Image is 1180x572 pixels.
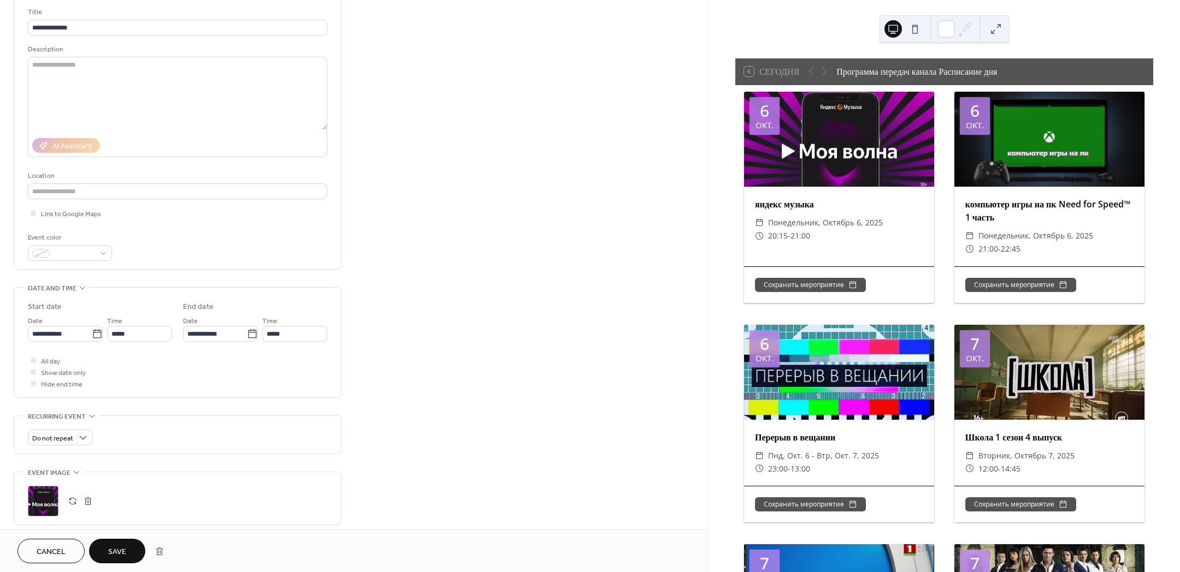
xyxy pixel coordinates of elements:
[108,546,126,558] span: Save
[41,379,82,390] span: Hide end time
[790,462,810,475] span: 13:00
[41,367,86,379] span: Show date only
[1001,242,1020,255] span: 22:45
[28,7,325,18] div: Title
[970,555,980,571] div: 7
[755,278,866,292] button: Сохранить мероприятие
[768,462,788,475] span: 23:00
[768,449,879,462] span: пнд, окт. 6 - втр, окт. 7, 2025
[790,229,810,242] span: 21:00
[28,411,86,422] span: Recurring event
[756,121,774,129] div: окт.
[28,283,76,294] span: Date and time
[755,449,764,462] div: ​
[966,354,984,362] div: окт.
[28,486,58,516] div: ;
[954,431,1144,444] div: Школа 1 сезон 4 выпуск
[760,555,769,571] div: 7
[744,431,934,444] div: Перерыв в вещании
[28,170,325,182] div: Location
[768,229,788,242] span: 20:15
[744,198,934,211] div: яндекс музыка
[965,497,1076,511] button: Сохранить мероприятие
[768,216,883,229] span: понедельник, октябрь 6, 2025
[978,462,998,475] span: 12:00
[954,198,1144,224] div: компьютер игры на пк Need for Speed™ 1 часть
[998,242,1001,255] span: -
[788,229,790,242] span: -
[756,354,774,362] div: окт.
[28,232,110,243] div: Event color
[760,336,769,352] div: 6
[965,462,974,475] div: ​
[998,462,1001,475] span: -
[836,65,997,78] div: Программа передач канала Расписание дня
[970,103,980,119] div: 6
[107,315,122,327] span: Time
[32,432,73,445] span: Do not repeat
[788,462,790,475] span: -
[965,278,1076,292] button: Сохранить мероприятие
[28,301,62,313] div: Start date
[28,315,43,327] span: Date
[755,216,764,229] div: ​
[755,229,764,242] div: ​
[183,301,214,313] div: End date
[966,121,984,129] div: окт.
[755,462,764,475] div: ​
[978,242,998,255] span: 21:00
[965,229,974,242] div: ​
[978,229,1093,242] span: понедельник, октябрь 6, 2025
[28,44,325,55] div: Description
[183,315,198,327] span: Date
[1001,462,1020,475] span: 14:45
[755,497,866,511] button: Сохранить мероприятие
[965,242,974,255] div: ​
[760,103,769,119] div: 6
[965,449,974,462] div: ​
[17,539,85,563] button: Cancel
[28,467,70,479] span: Event image
[41,208,101,220] span: Link to Google Maps
[89,539,145,563] button: Save
[37,546,66,558] span: Cancel
[970,336,980,352] div: 7
[41,356,60,367] span: All day
[978,449,1075,462] span: вторник, октябрь 7, 2025
[262,315,278,327] span: Time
